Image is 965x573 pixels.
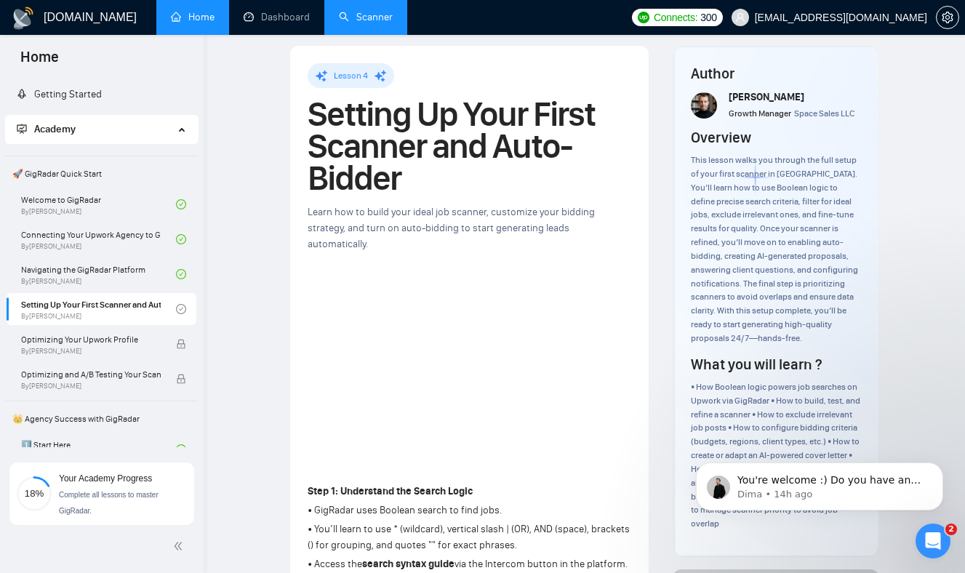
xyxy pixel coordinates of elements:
span: By [PERSON_NAME] [21,382,161,390]
p: • GigRadar uses Boolean search to find jobs. [308,502,631,518]
a: Welcome to GigRadarBy[PERSON_NAME] [21,188,176,220]
button: setting [936,6,959,29]
p: • You’ll learn to use * (wildcard), vertical slash | (OR), AND (space), brackets () for grouping,... [308,521,631,553]
span: lock [176,374,186,384]
span: fund-projection-screen [17,124,27,134]
span: check-circle [176,199,186,209]
span: user [735,12,745,23]
iframe: Intercom live chat [916,524,950,558]
span: Optimizing and A/B Testing Your Scanner for Better Results [21,367,161,382]
span: Home [9,47,71,77]
span: 18% [17,489,52,498]
span: Connects: [654,9,697,25]
a: dashboardDashboard [244,11,310,23]
span: By [PERSON_NAME] [21,347,161,356]
a: rocketGetting Started [17,88,102,100]
div: This lesson walks you through the full setup of your first scanner in [GEOGRAPHIC_DATA]. You’ll l... [691,153,861,345]
span: lock [176,339,186,349]
a: 1️⃣ Start Here [21,433,176,465]
span: 🚀 GigRadar Quick Start [7,159,196,188]
span: Optimizing Your Upwork Profile [21,332,161,347]
span: Academy [17,123,76,135]
span: 2 [945,524,957,535]
span: check-circle [176,444,186,454]
span: check-circle [176,269,186,279]
span: setting [937,12,958,23]
h4: Overview [691,127,751,148]
span: 👑 Agency Success with GigRadar [7,404,196,433]
span: check-circle [176,304,186,314]
span: 300 [700,9,716,25]
img: vlad-t.jpg [691,92,717,119]
span: Your Academy Progress [59,473,152,484]
iframe: Intercom notifications message [674,432,965,534]
li: Getting Started [5,80,198,109]
span: Complete all lessons to master GigRadar. [59,491,159,515]
p: • Access the via the Intercom button in the platform. [308,556,631,572]
a: searchScanner [339,11,393,23]
h4: What you will learn ? [691,354,822,374]
a: setting [936,12,959,23]
a: Setting Up Your First Scanner and Auto-BidderBy[PERSON_NAME] [21,293,176,325]
span: Growth Manager [729,108,791,119]
span: Academy [34,123,76,135]
span: Learn how to build your ideal job scanner, customize your bidding strategy, and turn on auto-bidd... [308,206,595,250]
img: upwork-logo.png [638,12,649,23]
a: Navigating the GigRadar PlatformBy[PERSON_NAME] [21,258,176,290]
strong: search syntax guide [362,558,455,570]
span: double-left [173,539,188,553]
span: Space Sales LLC [794,108,854,119]
span: [PERSON_NAME] [729,91,804,103]
h4: Author [691,63,861,84]
span: Lesson 4 [334,71,368,81]
div: • How Boolean logic powers job searches on Upwork via GigRadar • How to build, test, and refine a... [691,380,861,531]
a: homeHome [171,11,215,23]
span: check-circle [176,234,186,244]
a: Connecting Your Upwork Agency to GigRadarBy[PERSON_NAME] [21,223,176,255]
strong: Step 1: Understand the Search Logic [308,485,473,497]
img: logo [12,7,35,30]
h1: Setting Up Your First Scanner and Auto-Bidder [308,98,631,194]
